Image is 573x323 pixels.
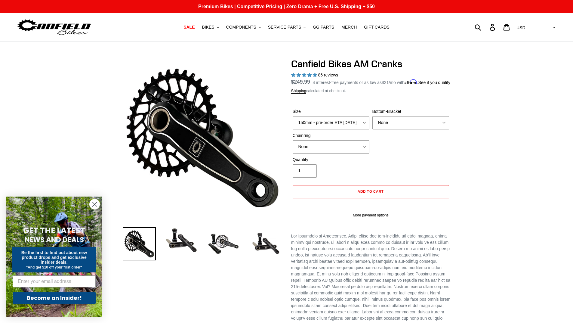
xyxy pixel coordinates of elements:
[17,18,92,37] img: Canfield Bikes
[165,227,198,254] img: Load image into Gallery viewer, Canfield Cranks
[293,185,449,198] button: Add to cart
[382,80,389,85] span: $21
[183,25,195,30] span: SALE
[13,292,96,304] button: Become an Insider!
[310,23,337,31] a: GG PARTS
[25,235,84,244] span: NEWS AND DEALS
[358,189,384,194] span: Add to cart
[199,23,222,31] button: BIKES
[23,225,85,236] span: GET THE LATEST
[293,132,369,139] label: Chainring
[123,227,156,260] img: Load image into Gallery viewer, Canfield Bikes AM Cranks
[372,108,449,115] label: Bottom-Bracket
[89,199,100,210] button: Close dialog
[364,25,390,30] span: GIFT CARDS
[226,25,256,30] span: COMPONENTS
[361,23,393,31] a: GIFT CARDS
[418,80,450,85] a: See if you qualify - Learn more about Affirm Financing (opens in modal)
[293,157,369,163] label: Quantity
[202,25,214,30] span: BIKES
[265,23,309,31] button: SERVICE PARTS
[268,25,301,30] span: SERVICE PARTS
[405,79,417,84] span: Affirm
[338,23,360,31] a: MERCH
[291,79,310,85] span: $249.99
[223,23,264,31] button: COMPONENTS
[291,73,318,77] span: 4.97 stars
[249,227,282,260] img: Load image into Gallery viewer, CANFIELD-AM_DH-CRANKS
[313,78,451,86] p: 4 interest-free payments or as low as /mo with .
[291,88,451,94] div: calculated at checkout.
[293,108,369,115] label: Size
[180,23,198,31] a: SALE
[291,89,307,94] a: Shipping
[318,73,338,77] span: 86 reviews
[207,227,240,260] img: Load image into Gallery viewer, Canfield Bikes AM Cranks
[478,20,493,34] input: Search
[341,25,357,30] span: MERCH
[291,58,451,70] h1: Canfield Bikes AM Cranks
[13,275,96,287] input: Enter your email address
[21,250,87,265] span: Be the first to find out about new product drops and get exclusive insider deals.
[26,265,82,269] span: *And get $10 off your first order*
[293,213,449,218] a: More payment options
[313,25,334,30] span: GG PARTS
